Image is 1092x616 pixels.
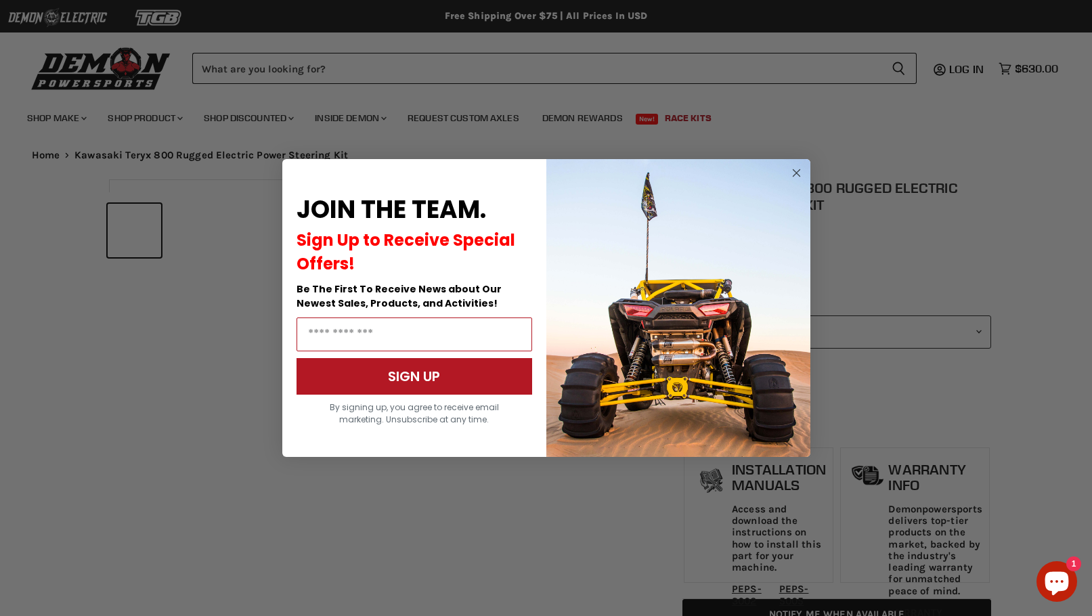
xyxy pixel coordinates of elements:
img: a9095488-b6e7-41ba-879d-588abfab540b.jpeg [546,159,810,457]
button: SIGN UP [297,358,532,395]
span: Sign Up to Receive Special Offers! [297,229,515,275]
input: Email Address [297,317,532,351]
inbox-online-store-chat: Shopify online store chat [1032,561,1081,605]
span: Be The First To Receive News about Our Newest Sales, Products, and Activities! [297,282,502,310]
span: By signing up, you agree to receive email marketing. Unsubscribe at any time. [330,401,499,425]
span: JOIN THE TEAM. [297,192,486,227]
button: Close dialog [788,164,805,181]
